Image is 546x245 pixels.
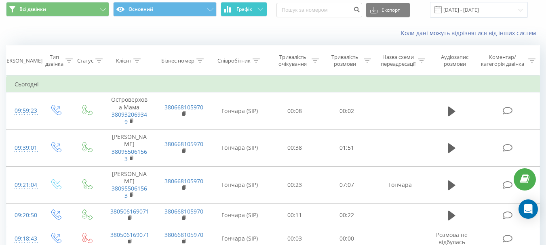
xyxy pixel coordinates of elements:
[211,203,269,227] td: Гончара (SIP)
[161,57,194,64] div: Бізнес номер
[321,166,373,203] td: 07:07
[164,103,203,111] a: 380668105970
[221,2,267,17] button: Графік
[112,148,147,163] a: 380955061563
[269,130,321,167] td: 00:38
[19,6,46,13] span: Всі дзвінки
[6,2,109,17] button: Всі дзвінки
[276,54,310,67] div: Тривалість очікування
[164,177,203,185] a: 380668105970
[6,76,540,92] td: Сьогодні
[110,207,149,215] a: 380506169071
[519,199,538,219] div: Open Intercom Messenger
[321,130,373,167] td: 01:51
[164,140,203,148] a: 380668105970
[102,130,156,167] td: [PERSON_NAME]
[15,207,32,223] div: 09:20:50
[77,57,93,64] div: Статус
[15,177,32,193] div: 09:21:04
[45,54,63,67] div: Тип дзвінка
[217,57,251,64] div: Співробітник
[102,166,156,203] td: [PERSON_NAME]
[269,166,321,203] td: 00:23
[380,54,416,67] div: Назва схеми переадресації
[479,54,526,67] div: Коментар/категорія дзвінка
[269,92,321,130] td: 00:08
[113,2,216,17] button: Основний
[269,203,321,227] td: 00:11
[2,57,42,64] div: [PERSON_NAME]
[276,3,362,17] input: Пошук за номером
[211,166,269,203] td: Гончара (SIP)
[15,140,32,156] div: 09:39:01
[112,184,147,199] a: 380955061563
[211,92,269,130] td: Гончара (SIP)
[110,231,149,239] a: 380506169071
[102,92,156,130] td: Островерхова Мама
[15,103,32,119] div: 09:59:23
[434,54,475,67] div: Аудіозапис розмови
[321,203,373,227] td: 00:22
[328,54,362,67] div: Тривалість розмови
[401,29,540,37] a: Коли дані можуть відрізнятися вiд інших систем
[112,111,147,126] a: 380932069349
[321,92,373,130] td: 00:02
[373,166,427,203] td: Гончара
[164,207,203,215] a: 380668105970
[366,3,410,17] button: Експорт
[116,57,131,64] div: Клієнт
[236,6,252,12] span: Графік
[164,231,203,239] a: 380668105970
[211,130,269,167] td: Гончара (SIP)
